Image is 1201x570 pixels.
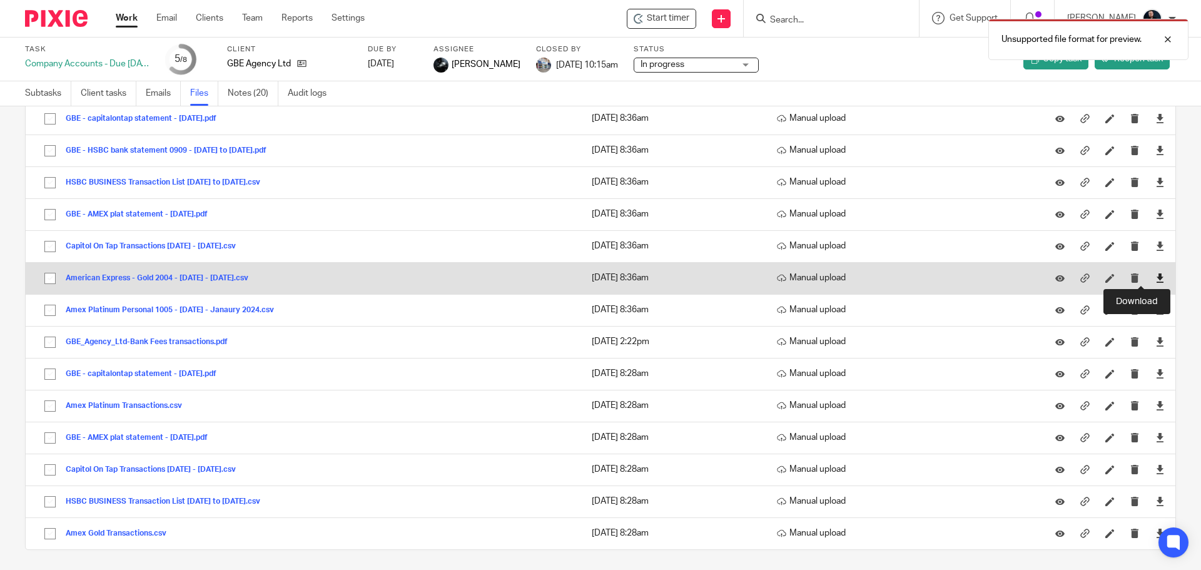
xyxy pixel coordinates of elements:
[777,240,1031,252] p: Manual upload
[66,529,176,538] button: Amex Gold Transactions.csv
[81,81,136,106] a: Client tasks
[1142,9,1162,29] img: Headshots%20accounting4everything_Poppy%20Jakes%20Photography-2203.jpg
[38,362,62,386] input: Select
[777,399,1031,412] p: Manual upload
[777,176,1031,188] p: Manual upload
[66,115,226,123] button: GBE - capitalontap statement - [DATE].pdf
[38,490,62,514] input: Select
[242,12,263,24] a: Team
[777,367,1031,380] p: Manual upload
[66,306,283,315] button: Amex Platinum Personal 1005 - [DATE] - Janaury 2024.csv
[288,81,336,106] a: Audit logs
[228,81,278,106] a: Notes (20)
[38,267,62,290] input: Select
[38,171,62,195] input: Select
[25,10,88,27] img: Pixie
[592,208,758,220] p: [DATE] 8:36am
[66,402,191,410] button: Amex Platinum Transactions.csv
[38,426,62,450] input: Select
[777,272,1031,284] p: Manual upload
[25,81,71,106] a: Subtasks
[38,394,62,418] input: Select
[592,272,758,284] p: [DATE] 8:36am
[777,335,1031,348] p: Manual upload
[25,44,150,54] label: Task
[156,12,177,24] a: Email
[536,58,551,73] img: High%20res%20Candid%20accounting4everything_Poppy%20Jakes%20Photography-4024.jpg
[777,495,1031,507] p: Manual upload
[777,303,1031,316] p: Manual upload
[1155,112,1165,125] a: Download
[1155,463,1165,476] a: Download
[368,58,418,70] div: [DATE]
[592,176,758,188] p: [DATE] 8:36am
[1155,208,1165,220] a: Download
[66,210,217,219] button: GBE - AMEX plat statement - [DATE].pdf
[536,44,618,54] label: Closed by
[146,81,181,106] a: Emails
[38,107,62,131] input: Select
[66,497,270,506] button: HSBC BUSINESS Transaction List [DATE] to [DATE].csv
[592,335,758,348] p: [DATE] 2:22pm
[592,112,758,125] p: [DATE] 8:36am
[1155,431,1165,444] a: Download
[66,274,258,283] button: American Express - Gold 2004 - [DATE] - [DATE].csv
[777,463,1031,476] p: Manual upload
[641,60,684,69] span: In progress
[66,370,226,379] button: GBE - capitalontap statement - [DATE].pdf
[627,9,696,29] div: GBE Agency Ltd - Company Accounts - Due 1st May 2023 Onwards
[38,203,62,226] input: Select
[592,144,758,156] p: [DATE] 8:36am
[777,431,1031,444] p: Manual upload
[368,44,418,54] label: Due by
[190,81,218,106] a: Files
[1155,240,1165,252] a: Download
[1155,272,1165,284] a: Download
[66,466,245,474] button: Capitol On Tap Transactions [DATE] - [DATE].csv
[66,178,270,187] button: HSBC BUSINESS Transaction List [DATE] to [DATE].csv
[592,240,758,252] p: [DATE] 8:36am
[1155,367,1165,380] a: Download
[592,527,758,539] p: [DATE] 8:28am
[1155,495,1165,507] a: Download
[777,112,1031,125] p: Manual upload
[1155,399,1165,412] a: Download
[38,235,62,258] input: Select
[38,458,62,482] input: Select
[38,522,62,546] input: Select
[1155,303,1165,316] a: Download
[452,58,520,71] span: [PERSON_NAME]
[592,399,758,412] p: [DATE] 8:28am
[196,12,223,24] a: Clients
[38,330,62,354] input: Select
[777,208,1031,220] p: Manual upload
[116,12,138,24] a: Work
[1155,176,1165,188] a: Download
[175,52,187,66] div: 5
[66,146,276,155] button: GBE - HSBC bank statement 0909 - [DATE] to [DATE].pdf
[777,144,1031,156] p: Manual upload
[281,12,313,24] a: Reports
[1001,33,1142,46] p: Unsupported file format for preview.
[38,298,62,322] input: Select
[556,60,618,69] span: [DATE] 10:15am
[66,242,245,251] button: Capitol On Tap Transactions [DATE] - [DATE].csv
[25,58,150,70] div: Company Accounts - Due [DATE] Onwards
[592,367,758,380] p: [DATE] 8:28am
[227,44,352,54] label: Client
[66,434,217,442] button: GBE - AMEX plat statement - [DATE].pdf
[433,58,448,73] img: 1000002122.jpg
[592,463,758,476] p: [DATE] 8:28am
[592,431,758,444] p: [DATE] 8:28am
[66,338,237,347] button: GBE_Agency_Ltd-Bank Fees transactions.pdf
[777,527,1031,539] p: Manual upload
[1155,335,1165,348] a: Download
[38,139,62,163] input: Select
[1155,144,1165,156] a: Download
[180,56,187,63] small: /8
[1155,527,1165,539] a: Download
[227,58,291,70] p: GBE Agency Ltd
[592,303,758,316] p: [DATE] 8:36am
[433,44,520,54] label: Assignee
[592,495,758,507] p: [DATE] 8:28am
